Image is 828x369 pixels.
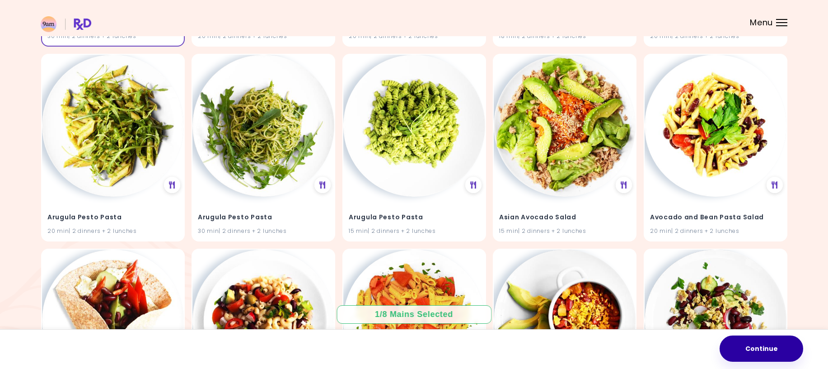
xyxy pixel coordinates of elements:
div: See Meal Plan [314,177,331,193]
div: See Meal Plan [164,177,180,193]
div: 1 / 8 Mains Selected [369,309,460,320]
div: 20 min | 2 dinners + 2 lunches [47,227,178,235]
div: 18 min | 2 dinners + 2 lunches [499,32,630,40]
div: See Meal Plan [766,177,782,193]
h4: Arugula Pesto Pasta [47,210,178,225]
div: 20 min | 2 dinners + 2 lunches [650,227,781,235]
button: Continue [720,336,803,362]
div: See Meal Plan [616,177,632,193]
h4: Arugula Pesto Pasta [349,210,480,225]
div: 15 min | 2 dinners + 2 lunches [349,227,480,235]
h4: Arugula Pesto Pasta [198,210,329,225]
div: 30 min | 2 dinners + 2 lunches [47,32,178,40]
img: RxDiet [41,16,91,32]
span: Menu [750,19,773,27]
div: 30 min | 2 dinners + 2 lunches [198,227,329,235]
h4: Asian Avocado Salad [499,210,630,225]
div: See Meal Plan [465,177,481,193]
div: 20 min | 2 dinners + 2 lunches [198,32,329,40]
div: 20 min | 2 dinners + 2 lunches [650,32,781,40]
div: 15 min | 2 dinners + 2 lunches [499,227,630,235]
h4: Avocado and Bean Pasta Salad [650,210,781,225]
div: 20 min | 2 dinners + 2 lunches [349,32,480,40]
